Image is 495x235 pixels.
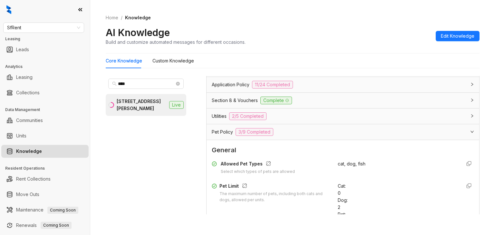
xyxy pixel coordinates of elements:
li: Communities [1,114,89,127]
div: Core Knowledge [106,57,142,64]
div: Custom Knowledge [152,57,194,64]
span: Knowledge [125,15,151,20]
div: Utilities2/5 Completed [207,108,479,124]
div: Build and customize automated messages for different occasions. [106,39,246,45]
a: Units [16,129,26,142]
a: Leads [16,43,29,56]
div: The maximum number of pets, including both cats and dogs, allowed per units. [219,191,330,203]
span: Coming Soon [47,207,78,214]
span: SfRent [7,23,80,33]
span: collapsed [470,98,474,102]
h3: Resident Operations [5,165,90,171]
span: 3/9 Completed [236,128,273,136]
div: Pet Policy3/9 Completed [207,124,479,140]
li: Collections [1,86,89,99]
span: close-circle [176,82,180,86]
span: Utilities [212,113,227,120]
div: 2 [338,204,456,211]
span: 11/24 Completed [252,81,293,89]
span: Application Policy [212,81,249,88]
h3: Leasing [5,36,90,42]
div: Section 8 & VouchersComplete [207,93,479,108]
a: Leasing [16,71,33,84]
li: Knowledge [1,145,89,158]
span: collapsed [470,82,474,86]
a: RenewalsComing Soon [16,219,72,232]
a: Rent Collections [16,173,51,185]
span: Coming Soon [41,222,72,229]
div: Allowed Pet Types [221,160,295,169]
li: Maintenance [1,203,89,216]
span: Pet Policy [212,128,233,136]
img: logo [6,5,11,14]
span: General [212,145,474,155]
div: Select which types of pets are allowed [221,169,295,175]
li: / [121,14,122,21]
div: Pet Limit [219,183,330,191]
a: Collections [16,86,40,99]
span: Complete [260,97,292,104]
span: cat, dog, fish [338,161,365,166]
li: Rent Collections [1,173,89,185]
span: Section 8 & Vouchers [212,97,258,104]
li: Renewals [1,219,89,232]
li: Leasing [1,71,89,84]
span: expanded [470,130,474,134]
div: Application Policy11/24 Completed [207,77,479,92]
h3: Analytics [5,64,90,70]
div: Cat : [338,183,456,190]
span: Live [169,101,184,109]
span: search [112,81,117,86]
a: Communities [16,114,43,127]
div: [STREET_ADDRESS][PERSON_NAME] [117,98,167,112]
a: Home [104,14,120,21]
a: Move Outs [16,188,39,201]
a: Knowledge [16,145,42,158]
h3: Data Management [5,107,90,113]
li: Leads [1,43,89,56]
div: 0 [338,190,456,197]
span: 2/5 Completed [229,112,267,120]
div: Pet : [338,211,456,218]
div: Dog : [338,197,456,204]
button: Edit Knowledge [436,31,480,41]
li: Units [1,129,89,142]
span: collapsed [470,114,474,118]
span: Edit Knowledge [441,33,474,40]
h2: AI Knowledge [106,26,170,39]
li: Move Outs [1,188,89,201]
